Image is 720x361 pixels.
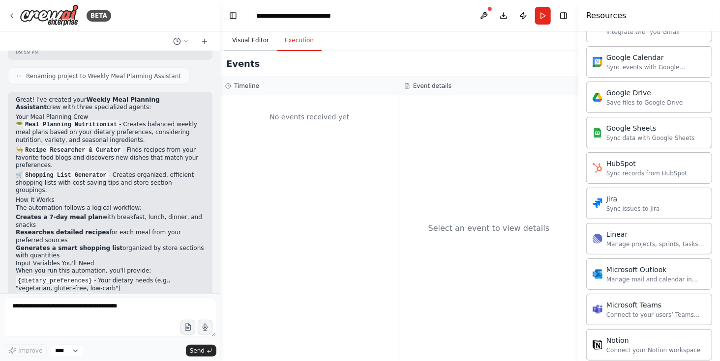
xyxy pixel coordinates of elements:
p: 🛒 - Creates organized, efficient shopping lists with cost-saving tips and store section groupings. [16,171,205,194]
img: Microsoft Outlook [593,269,602,279]
div: Sync events with Google Calendar [606,63,706,71]
li: - Your dietary needs (e.g., "vegetarian, gluten-free, low-carb") [16,277,205,293]
p: The automation follows a logical workflow: [16,204,205,212]
div: Linear [606,229,706,239]
button: Execution [277,30,322,51]
p: When you run this automation, you'll provide: [16,267,205,275]
div: Save files to Google Drive [606,99,683,107]
img: Notion [593,340,602,350]
div: Sync records from HubSpot [606,169,687,177]
button: Send [186,345,216,357]
div: Select an event to view details [428,222,550,234]
div: Manage projects, sprints, tasks, and bug tracking in Linear [606,240,706,248]
button: Hide right sidebar [557,9,570,23]
span: Send [190,347,205,355]
div: Google Sheets [606,123,695,133]
div: Microsoft Teams [606,300,706,310]
button: Click to speak your automation idea [198,320,212,334]
img: Google Calendar [593,57,602,67]
h4: Resources [586,10,627,22]
div: Jira [606,194,660,204]
img: Linear [593,234,602,244]
img: Jira [593,198,602,208]
h3: Event details [413,82,451,90]
p: 🥗 - Creates balanced weekly meal plans based on your dietary preferences, considering nutrition, ... [16,121,205,144]
h2: Events [226,57,260,71]
button: Switch to previous chat [169,35,193,47]
img: Microsoft Teams [593,305,602,314]
h3: Timeline [234,82,259,90]
span: Renaming project to Weekly Meal Planning Assistant [26,72,181,80]
div: Sync issues to Jira [606,205,660,213]
code: Meal Planning Nutritionist [23,120,119,129]
img: HubSpot [593,163,602,173]
li: for each meal from your preferred sources [16,229,205,244]
nav: breadcrumb [256,11,356,21]
div: HubSpot [606,159,687,168]
button: Start a new chat [197,35,212,47]
div: No events received yet [225,100,394,134]
code: {dietary_preferences} [16,277,94,285]
li: with breakfast, lunch, dinner, and snacks [16,214,205,229]
code: Recipe Researcher & Curator [23,146,122,155]
p: Great! I've created your crew with three specialized agents: [16,96,205,111]
h2: Your Meal Planning Crew [16,113,205,121]
h2: How It Works [16,196,205,204]
button: Hide left sidebar [226,9,240,23]
strong: Weekly Meal Planning Assistant [16,96,160,111]
div: Microsoft Outlook [606,265,706,275]
div: Manage mail and calendar in Outlook [606,276,706,283]
button: Visual Editor [224,30,277,51]
img: Google Drive [593,92,602,102]
code: Shopping List Generator [23,171,109,180]
div: Sync data with Google Sheets [606,134,695,142]
span: Improve [18,347,42,355]
strong: Creates a 7-day meal plan [16,214,102,221]
div: Notion [606,335,701,345]
button: Improve [4,344,47,357]
div: Integrate with you Gmail [606,28,680,36]
strong: Researches detailed recipes [16,229,110,236]
button: Upload files [180,320,195,334]
h2: Input Variables You'll Need [16,260,205,268]
div: BETA [87,10,111,22]
code: {favorite_food_blogs} [16,292,94,301]
div: 09:59 PM [16,49,39,56]
p: 👨‍🍳 - Finds recipes from your favorite food blogs and discovers new dishes that match your prefer... [16,146,205,169]
img: Logo [20,4,79,27]
img: Google Sheets [593,128,602,138]
div: Connect your Notion workspace [606,346,701,354]
strong: Generates a smart shopping list [16,245,122,251]
div: Google Drive [606,88,683,98]
div: Connect to your users’ Teams workspaces [606,311,706,319]
div: Google Calendar [606,53,706,62]
li: - Your preferred recipe sources (e.g., "Minimalist [PERSON_NAME], Budget Bytes, Serious Eats") [16,293,205,308]
li: organized by store sections with quantities [16,245,205,260]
